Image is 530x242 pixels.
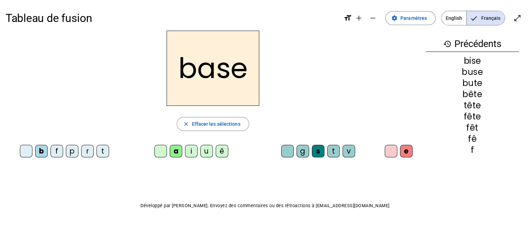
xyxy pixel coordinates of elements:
[441,11,466,25] span: English
[6,202,524,210] p: Développé par [PERSON_NAME]. Envoyez des commentaires ou des rétroactions à [EMAIL_ADDRESS][DOMAI...
[400,145,413,157] div: e
[426,79,519,87] div: bute
[177,117,249,131] button: Effacer les sélections
[426,135,519,143] div: fê
[426,112,519,121] div: fête
[426,146,519,154] div: f
[185,145,198,157] div: i
[97,145,109,157] div: t
[441,11,505,25] mat-button-toggle-group: Language selection
[297,145,309,157] div: g
[167,31,259,106] h2: base
[400,14,427,22] span: Paramètres
[6,7,338,29] h1: Tableau de fusion
[327,145,340,157] div: t
[66,145,78,157] div: p
[426,57,519,65] div: bise
[391,15,398,21] mat-icon: settings
[343,145,355,157] div: v
[355,14,363,22] mat-icon: add
[51,145,63,157] div: f
[366,11,380,25] button: Diminuer la taille de la police
[192,120,240,128] span: Effacer les sélections
[426,36,519,52] h3: Précédents
[426,101,519,110] div: tête
[385,11,436,25] button: Paramètres
[513,14,522,22] mat-icon: open_in_full
[352,11,366,25] button: Augmenter la taille de la police
[81,145,94,157] div: r
[35,145,48,157] div: b
[344,14,352,22] mat-icon: format_size
[200,145,213,157] div: u
[183,121,189,127] mat-icon: close
[443,40,452,48] mat-icon: history
[426,90,519,99] div: bête
[216,145,228,157] div: ê
[510,11,524,25] button: Entrer en plein écran
[426,68,519,76] div: buse
[467,11,505,25] span: Français
[312,145,324,157] div: s
[369,14,377,22] mat-icon: remove
[426,124,519,132] div: fêt
[170,145,182,157] div: a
